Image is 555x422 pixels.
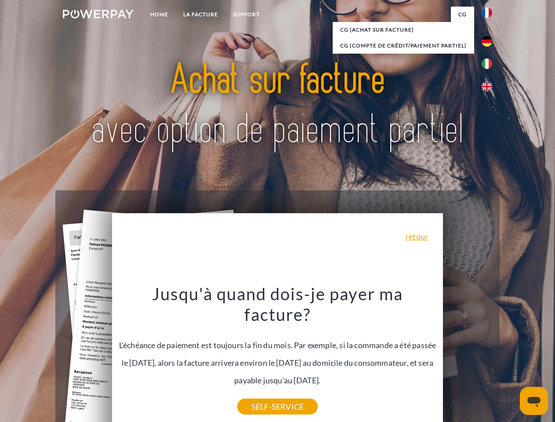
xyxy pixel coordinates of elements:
[333,38,474,54] a: CG (Compte de crédit/paiement partiel)
[451,7,474,22] a: CG
[482,7,492,18] img: fr
[117,283,438,325] h3: Jusqu'à quand dois-je payer ma facture?
[520,387,548,415] iframe: Bouton de lancement de la fenêtre de messagerie
[482,58,492,69] img: it
[237,399,318,415] a: SELF-SERVICE
[482,81,492,92] img: en
[63,10,134,18] img: logo-powerpay-white.svg
[406,233,428,240] a: retour
[333,22,474,38] a: CG (achat sur facture)
[143,7,176,22] a: Home
[225,7,267,22] a: Support
[176,7,225,22] a: LA FACTURE
[117,283,438,407] div: L'échéance de paiement est toujours la fin du mois. Par exemple, si la commande a été passée le [...
[482,36,492,47] img: de
[84,42,471,168] img: title-powerpay_fr.svg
